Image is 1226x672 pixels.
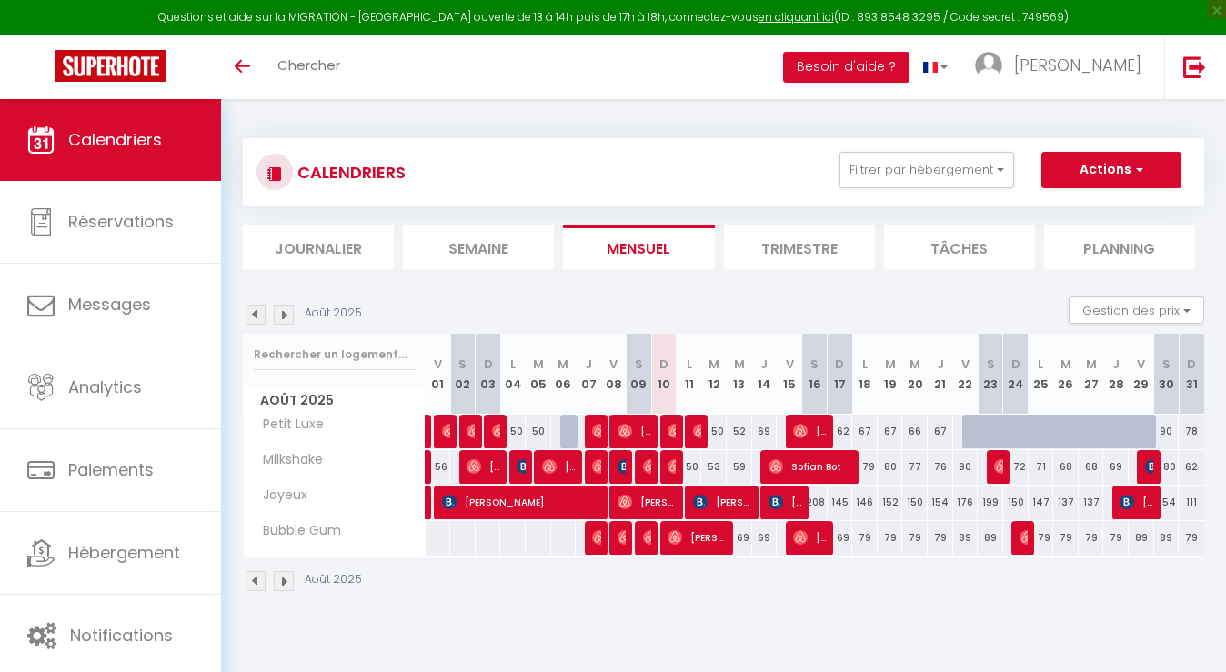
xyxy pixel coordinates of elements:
[1179,450,1204,484] div: 62
[727,415,752,448] div: 52
[1053,521,1079,555] div: 79
[1079,450,1104,484] div: 68
[492,414,500,448] span: [PERSON_NAME]
[793,414,827,448] span: [PERSON_NAME]
[1183,55,1206,78] img: logout
[1154,486,1180,519] div: 154
[264,35,354,99] a: Chercher
[403,225,554,269] li: Semaine
[558,356,568,373] abbr: M
[510,356,516,373] abbr: L
[902,334,928,415] th: 20
[484,356,493,373] abbr: D
[687,356,692,373] abbr: L
[517,449,525,484] span: thessa Fonds
[592,414,600,448] span: [PERSON_NAME]
[458,356,467,373] abbr: S
[828,521,853,555] div: 69
[500,415,526,448] div: 50
[1014,54,1141,76] span: [PERSON_NAME]
[975,52,1002,79] img: ...
[902,450,928,484] div: 77
[701,450,727,484] div: 53
[246,521,346,541] span: Bubble Gum
[1129,334,1154,415] th: 29
[1154,521,1180,555] div: 89
[752,415,778,448] div: 69
[1079,486,1104,519] div: 137
[476,334,501,415] th: 03
[828,415,853,448] div: 62
[1069,296,1204,324] button: Gestion des prix
[1011,356,1020,373] abbr: D
[1179,415,1204,448] div: 78
[752,521,778,555] div: 69
[668,449,676,484] span: [PERSON_NAME]
[994,449,1002,484] span: [PERSON_NAME]
[852,521,878,555] div: 79
[643,449,651,484] span: [PERSON_NAME]
[434,356,442,373] abbr: V
[1103,450,1129,484] div: 69
[701,415,727,448] div: 50
[884,225,1035,269] li: Tâches
[852,486,878,519] div: 146
[701,334,727,415] th: 12
[1154,450,1180,484] div: 80
[1154,415,1180,448] div: 90
[627,334,652,415] th: 09
[1179,521,1204,555] div: 79
[1103,521,1129,555] div: 79
[777,334,802,415] th: 15
[1145,449,1153,484] span: [PERSON_NAME]
[878,334,903,415] th: 19
[68,210,174,233] span: Réservations
[1029,521,1054,555] div: 79
[246,450,327,470] span: Milkshake
[1137,356,1145,373] abbr: V
[1003,450,1029,484] div: 72
[68,376,142,398] span: Analytics
[953,486,979,519] div: 176
[442,485,603,519] span: [PERSON_NAME]
[1187,356,1196,373] abbr: D
[1020,520,1028,555] span: Simon Cuppuleri
[987,356,995,373] abbr: S
[1179,486,1204,519] div: 111
[928,521,953,555] div: 79
[928,415,953,448] div: 67
[1162,356,1171,373] abbr: S
[693,414,701,448] span: [PERSON_NAME]
[783,52,909,83] button: Besoin d'aide ?
[1029,334,1054,415] th: 25
[305,571,362,588] p: Août 2025
[961,35,1164,99] a: ... [PERSON_NAME]
[1112,356,1120,373] abbr: J
[668,520,727,555] span: [PERSON_NAME]
[677,334,702,415] th: 11
[793,520,827,555] span: [PERSON_NAME]
[727,450,752,484] div: 59
[978,334,1003,415] th: 23
[55,50,166,82] img: Super Booking
[953,521,979,555] div: 89
[878,486,903,519] div: 152
[937,356,944,373] abbr: J
[243,225,394,269] li: Journalier
[828,486,853,519] div: 145
[878,415,903,448] div: 67
[727,521,752,555] div: 69
[1038,356,1043,373] abbr: L
[450,334,476,415] th: 02
[1179,334,1204,415] th: 31
[1053,486,1079,519] div: 137
[576,334,601,415] th: 07
[70,624,173,647] span: Notifications
[659,356,668,373] abbr: D
[1029,486,1054,519] div: 147
[618,414,651,448] span: [PERSON_NAME]
[1154,334,1180,415] th: 30
[953,450,979,484] div: 90
[601,334,627,415] th: 08
[1003,334,1029,415] th: 24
